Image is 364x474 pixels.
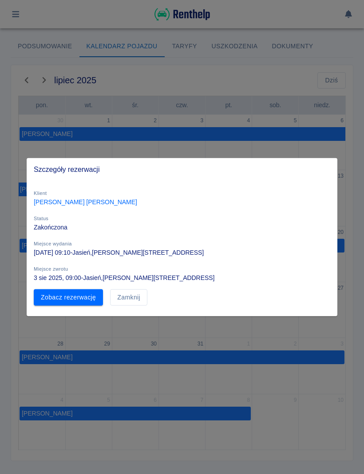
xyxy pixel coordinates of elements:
[34,165,330,174] span: Szczegóły rezerwacji
[110,289,147,306] button: Zamknij
[34,223,330,232] h6: Zakończona
[34,273,330,282] h6: 3 sie 2025, 09:00 - Jasień , [PERSON_NAME][STREET_ADDRESS]
[34,289,103,306] a: Zobacz rezerwację
[34,248,330,257] h6: [DATE] 09:10 - Jasień , [PERSON_NAME][STREET_ADDRESS]
[34,190,47,196] span: Klient
[34,216,48,221] span: Status
[34,198,137,206] a: [PERSON_NAME] [PERSON_NAME]
[34,241,72,246] span: Miejsce wydania
[34,266,68,272] span: Miejsce zwrotu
